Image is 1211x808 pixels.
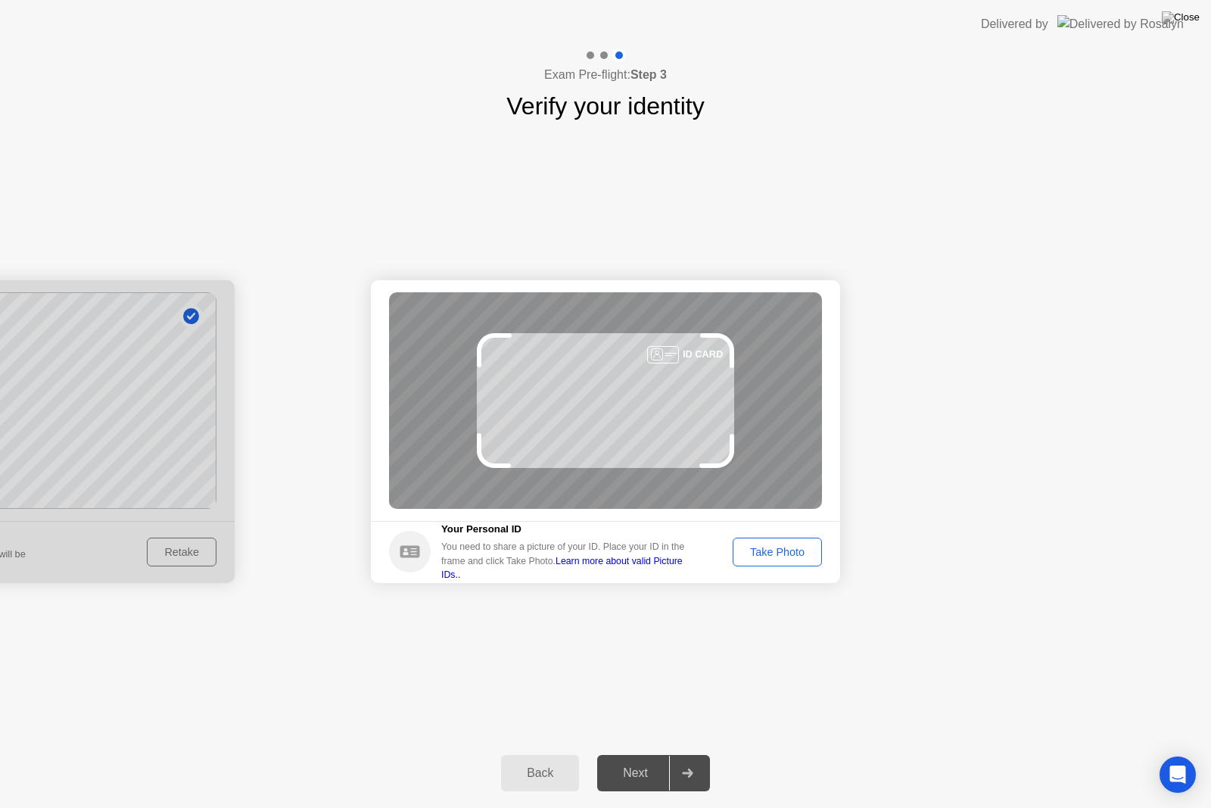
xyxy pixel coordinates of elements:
div: Back [506,766,574,780]
a: Learn more about valid Picture IDs.. [441,556,683,580]
button: Back [501,755,579,791]
img: Delivered by Rosalyn [1057,15,1184,33]
div: You need to share a picture of your ID. Place your ID in the frame and click Take Photo. [441,540,696,582]
div: Open Intercom Messenger [1160,757,1196,793]
img: Close [1162,11,1200,23]
h1: Verify your identity [506,88,704,124]
button: Next [597,755,710,791]
h5: Your Personal ID [441,522,696,537]
button: Take Photo [733,538,822,566]
div: Take Photo [738,546,817,558]
div: Delivered by [981,15,1048,33]
h4: Exam Pre-flight: [544,66,667,84]
div: Next [602,766,669,780]
b: Step 3 [630,68,667,81]
div: ID CARD [683,347,723,361]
